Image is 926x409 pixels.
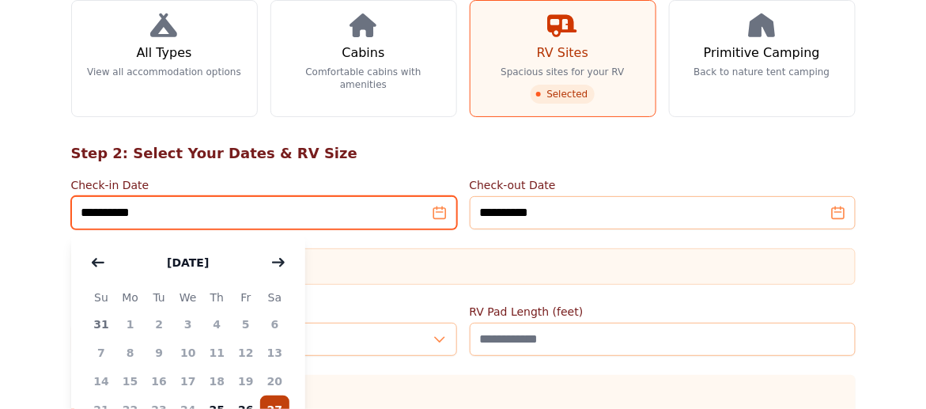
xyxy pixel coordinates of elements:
span: Selected [531,85,594,104]
span: 1 [115,310,145,339]
span: 10 [173,339,202,367]
span: 13 [260,339,289,367]
span: 31 [87,310,116,339]
label: RV Pad Length (feet) [470,304,856,320]
span: 7 [87,339,116,367]
h3: Cabins [342,44,384,62]
p: Back to nature tent camping [694,66,830,78]
span: 17 [173,367,202,396]
span: We [173,288,202,307]
h3: All Types [136,44,191,62]
span: Fr [232,288,261,307]
span: 16 [145,367,174,396]
span: 20 [260,367,289,396]
span: 18 [202,367,232,396]
span: 8 [115,339,145,367]
span: 6 [260,310,289,339]
span: Tu [145,288,174,307]
h3: Primitive Camping [704,44,820,62]
span: 14 [87,367,116,396]
label: Check-out Date [470,177,856,193]
h2: Step 2: Select Your Dates & RV Size [71,142,856,165]
span: 12 [232,339,261,367]
span: 19 [232,367,261,396]
span: 5 [232,310,261,339]
span: Su [87,288,116,307]
span: Mo [115,288,145,307]
span: 15 [115,367,145,396]
span: 9 [145,339,174,367]
h3: RV Sites [537,44,588,62]
span: Sa [260,288,289,307]
span: 3 [173,310,202,339]
span: Th [202,288,232,307]
p: Comfortable cabins with amenities [284,66,444,91]
span: 2 [145,310,174,339]
button: [DATE] [151,247,225,278]
p: Spacious sites for your RV [501,66,624,78]
label: Check-in Date [71,177,457,193]
span: 4 [202,310,232,339]
span: 11 [202,339,232,367]
p: View all accommodation options [87,66,241,78]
